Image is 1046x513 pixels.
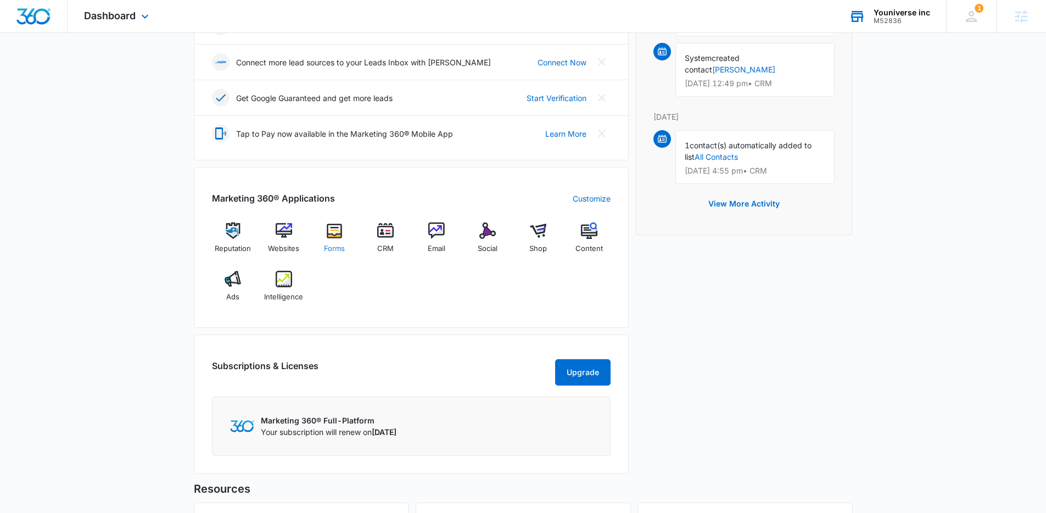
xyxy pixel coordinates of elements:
a: Connect Now [538,57,586,68]
span: Forms [324,243,345,254]
a: All Contacts [695,152,738,161]
button: Close [593,53,611,71]
p: [DATE] 4:55 pm • CRM [685,167,825,175]
a: Reputation [212,222,254,262]
a: Social [466,222,508,262]
span: Websites [268,243,299,254]
p: Your subscription will renew on [261,426,396,438]
a: Intelligence [262,271,305,310]
h2: Subscriptions & Licenses [212,359,318,381]
a: Email [416,222,458,262]
span: System [685,53,712,63]
span: [DATE] [372,427,396,437]
span: Dashboard [84,10,136,21]
span: Social [478,243,497,254]
span: CRM [377,243,394,254]
img: Marketing 360 Logo [230,420,254,432]
span: created contact [685,53,740,74]
span: Shop [529,243,547,254]
a: CRM [365,222,407,262]
a: Shop [517,222,560,262]
a: Ads [212,271,254,310]
h5: Resources [194,481,853,497]
span: Email [428,243,445,254]
a: Start Verification [527,92,586,104]
div: notifications count [975,4,983,13]
span: Ads [226,292,239,303]
a: Forms [314,222,356,262]
a: Customize [573,193,611,204]
a: Learn More [545,128,586,140]
p: Get Google Guaranteed and get more leads [236,92,393,104]
a: [PERSON_NAME] [712,65,775,74]
h2: Marketing 360® Applications [212,192,335,205]
button: Upgrade [555,359,611,386]
a: Websites [262,222,305,262]
button: Close [593,125,611,142]
p: Connect more lead sources to your Leads Inbox with [PERSON_NAME] [236,57,491,68]
span: 1 [685,141,690,150]
a: Content [568,222,611,262]
p: [DATE] 12:49 pm • CRM [685,80,825,87]
p: Tap to Pay now available in the Marketing 360® Mobile App [236,128,453,140]
span: 1 [975,4,983,13]
span: Intelligence [264,292,303,303]
span: Content [575,243,603,254]
button: View More Activity [697,191,791,217]
span: Reputation [215,243,251,254]
p: [DATE] [653,111,835,122]
span: contact(s) automatically added to list [685,141,812,161]
div: account name [874,8,930,17]
p: Marketing 360® Full-Platform [261,415,396,426]
div: account id [874,17,930,25]
button: Close [593,89,611,107]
